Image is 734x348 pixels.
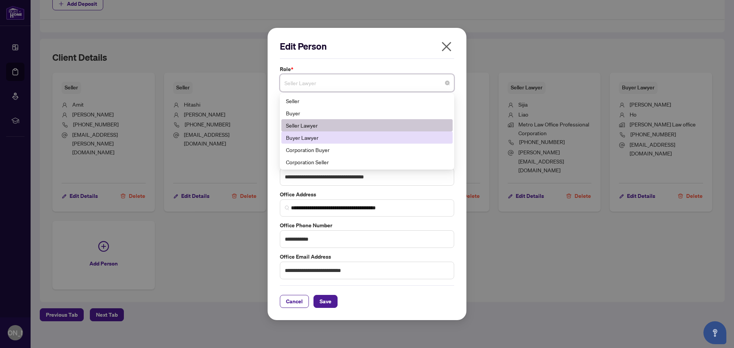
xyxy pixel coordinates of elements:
[281,144,453,156] div: Corporation Buyer
[280,190,454,199] label: Office Address
[281,131,453,144] div: Buyer Lawyer
[285,206,289,210] img: search_icon
[280,295,309,308] button: Cancel
[286,109,448,117] div: Buyer
[286,133,448,142] div: Buyer Lawyer
[313,295,338,308] button: Save
[286,146,448,154] div: Corporation Buyer
[284,76,450,90] span: Seller Lawyer
[440,40,453,53] span: close
[281,95,453,107] div: Seller
[703,321,726,344] button: Open asap
[286,97,448,105] div: Seller
[280,40,454,52] h2: Edit Person
[320,295,331,308] span: Save
[280,65,454,73] label: Role
[281,156,453,168] div: Corporation Seller
[286,121,448,129] div: Seller Lawyer
[280,253,454,261] label: Office Email Address
[281,107,453,119] div: Buyer
[280,221,454,230] label: Office Phone Number
[286,295,303,308] span: Cancel
[281,119,453,131] div: Seller Lawyer
[445,81,450,85] span: close-circle
[286,158,448,166] div: Corporation Seller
